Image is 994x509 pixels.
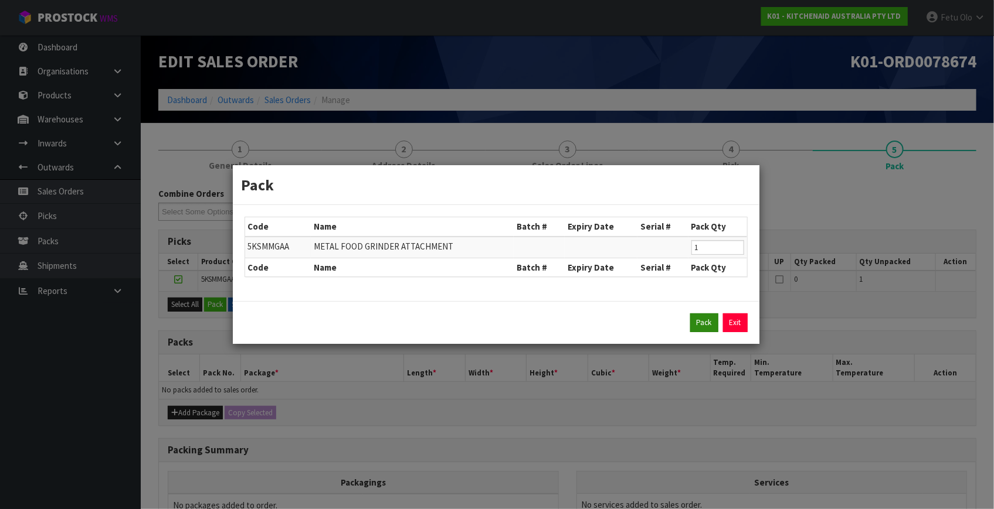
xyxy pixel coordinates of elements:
[242,174,751,196] h3: Pack
[723,313,748,332] a: Exit
[245,258,311,276] th: Code
[514,258,564,276] th: Batch #
[565,258,637,276] th: Expiry Date
[245,217,311,236] th: Code
[690,313,718,332] button: Pack
[248,241,290,252] span: 5KSMMGAA
[688,258,747,276] th: Pack Qty
[311,217,514,236] th: Name
[311,258,514,276] th: Name
[314,241,453,252] span: METAL FOOD GRINDER ATTACHMENT
[565,217,637,236] th: Expiry Date
[637,217,688,236] th: Serial #
[637,258,688,276] th: Serial #
[514,217,564,236] th: Batch #
[688,217,747,236] th: Pack Qty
